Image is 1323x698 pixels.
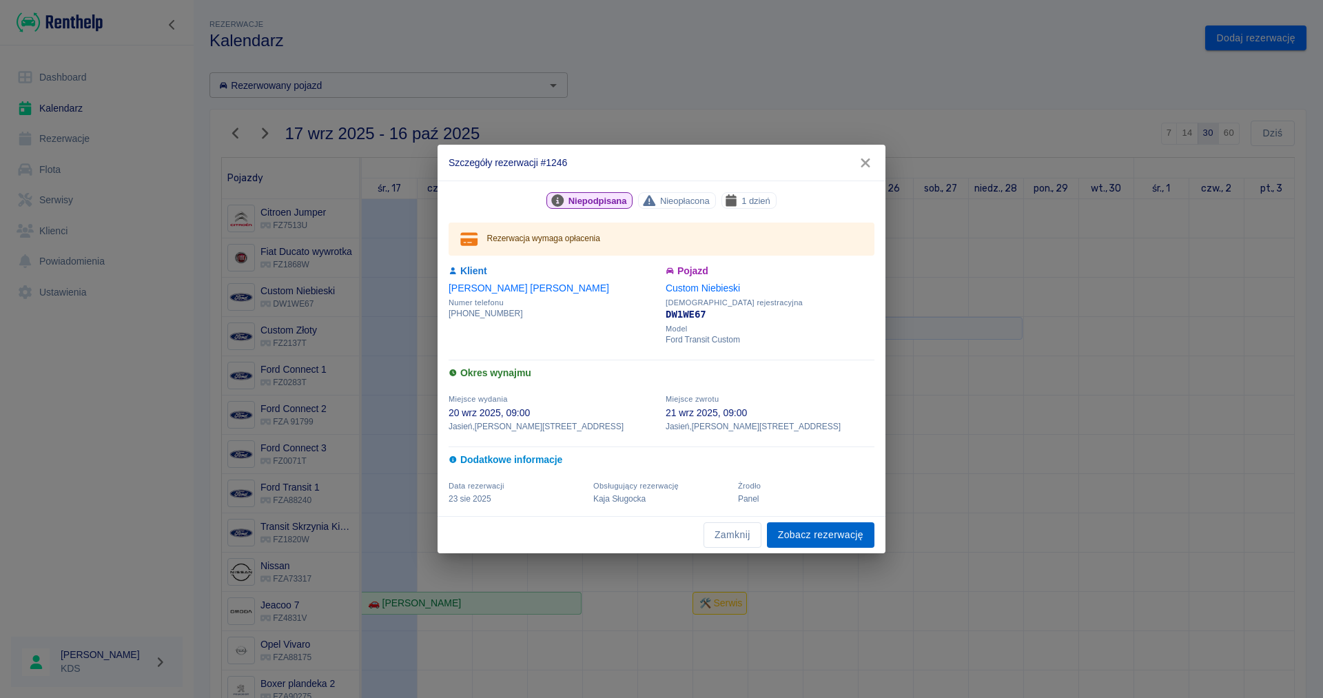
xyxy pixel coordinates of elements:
a: Zobacz rezerwację [767,522,874,548]
div: Rezerwacja wymaga opłacenia [487,227,600,252]
p: 21 wrz 2025, 09:00 [666,406,874,420]
p: [PHONE_NUMBER] [449,307,657,320]
button: Zamknij [704,522,761,548]
p: Jasień , [PERSON_NAME][STREET_ADDRESS] [449,420,657,433]
span: Model [666,325,874,333]
span: Miejsce wydania [449,395,508,403]
h6: Okres wynajmu [449,366,874,380]
span: Obsługujący rezerwację [593,482,679,490]
p: Jasień , [PERSON_NAME][STREET_ADDRESS] [666,420,874,433]
p: Kaja Sługocka [593,493,730,505]
span: Żrodło [738,482,761,490]
a: Custom Niebieski [666,283,740,294]
span: [DEMOGRAPHIC_DATA] rejestracyjna [666,298,874,307]
span: Data rezerwacji [449,482,504,490]
p: Ford Transit Custom [666,333,874,346]
a: [PERSON_NAME] [PERSON_NAME] [449,283,609,294]
p: 20 wrz 2025, 09:00 [449,406,657,420]
span: Numer telefonu [449,298,657,307]
span: Niepodpisana [563,194,633,208]
h6: Pojazd [666,264,874,278]
p: 23 sie 2025 [449,493,585,505]
span: 1 dzień [736,194,776,208]
h6: Klient [449,264,657,278]
p: Panel [738,493,874,505]
h6: Dodatkowe informacje [449,453,874,467]
span: Miejsce zwrotu [666,395,719,403]
p: DW1WE67 [666,307,874,322]
span: Nieopłacona [655,194,715,208]
h2: Szczegóły rezerwacji #1246 [438,145,885,181]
